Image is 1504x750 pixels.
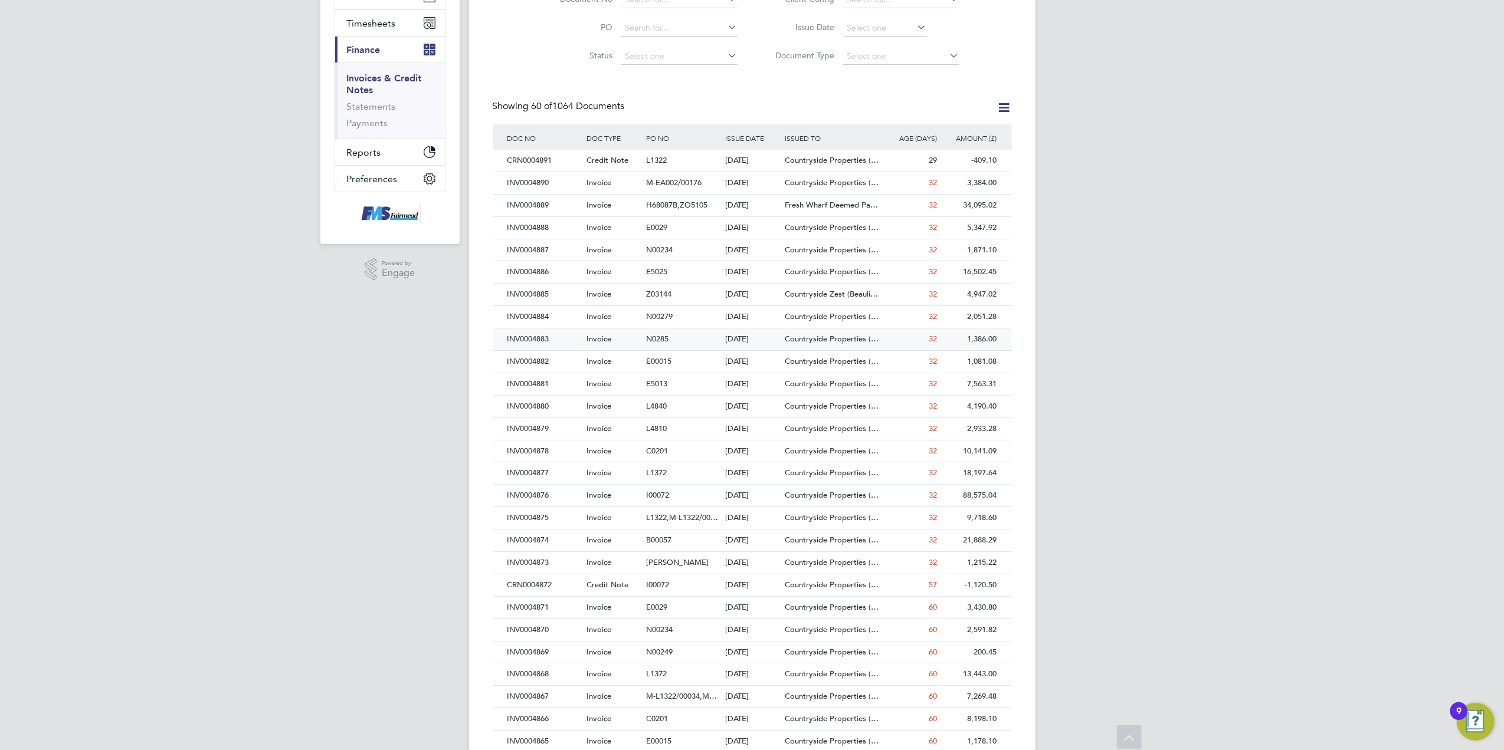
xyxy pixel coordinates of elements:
div: INV0004876 [504,485,584,506]
span: Invoice [586,669,611,679]
div: INV0004867 [504,686,584,708]
input: Select one [843,48,959,65]
div: CRN0004891 [504,150,584,172]
div: INV0004888 [504,217,584,239]
span: L1372 [646,669,667,679]
button: Reports [335,139,445,165]
span: Invoice [586,311,611,321]
div: [DATE] [722,642,782,663]
span: 32 [929,468,938,478]
div: Showing [493,100,627,113]
div: INV0004889 [504,195,584,216]
span: 32 [929,334,938,344]
span: 60 [929,647,938,657]
span: Countryside Properties (… [785,512,879,522]
span: Countryside Properties (… [785,557,879,567]
span: Countryside Properties (… [785,647,879,657]
span: Countryside Properties (… [785,379,879,389]
a: Invoices & Credit Notes [347,73,422,96]
img: f-mead-logo-retina.png [359,204,421,223]
div: 2,591.82 [941,619,1000,641]
span: Invoice [586,691,611,701]
span: Fresh Wharf Deemed Pa… [785,200,878,210]
span: Countryside Properties (… [785,177,879,187]
span: 32 [929,512,938,522]
div: [DATE] [722,239,782,261]
div: CRN0004872 [504,574,584,596]
span: 32 [929,177,938,187]
div: [DATE] [722,708,782,730]
span: Invoice [586,557,611,567]
span: M-L1322/00034,M… [646,691,717,701]
span: 32 [929,245,938,255]
div: INV0004871 [504,597,584,619]
span: 32 [929,200,938,210]
div: 200.45 [941,642,1000,663]
span: Invoice [586,289,611,299]
span: 32 [929,557,938,567]
div: [DATE] [722,597,782,619]
span: Invoice [586,624,611,634]
span: E00015 [646,736,671,746]
div: [DATE] [722,507,782,529]
div: 9 [1456,711,1462,726]
span: 60 [929,669,938,679]
span: Invoice [586,401,611,411]
span: Countryside Properties (… [785,468,879,478]
span: 32 [929,490,938,500]
span: Engage [382,268,415,278]
span: 32 [929,289,938,299]
span: Countryside Properties (… [785,311,879,321]
div: INV0004873 [504,552,584,574]
div: ISSUE DATE [722,124,782,152]
span: 32 [929,401,938,411]
label: PO [545,22,613,32]
label: Issue Date [767,22,835,32]
div: 2,933.28 [941,418,1000,440]
span: 32 [929,535,938,545]
span: L4810 [646,423,667,433]
div: 34,095.02 [941,195,1000,216]
div: ISSUED TO [782,124,881,152]
span: Invoice [586,468,611,478]
span: Finance [347,44,381,55]
div: [DATE] [722,396,782,417]
span: N00279 [646,311,673,321]
span: L1322 [646,155,667,165]
span: Invoice [586,245,611,255]
span: E0029 [646,222,667,232]
span: 60 [929,602,938,612]
span: N00249 [646,647,673,657]
span: Countryside Properties (… [785,691,879,701]
div: 4,190.40 [941,396,1000,417]
span: C0201 [646,713,668,723]
span: C0201 [646,446,668,456]
a: Statements [347,101,396,112]
div: [DATE] [722,619,782,641]
span: Invoice [586,602,611,612]
div: [DATE] [722,418,782,440]
span: 32 [929,267,938,277]
span: 32 [929,311,938,321]
span: Countryside Properties (… [785,267,879,277]
div: [DATE] [722,440,782,462]
span: Countryside Properties (… [785,535,879,545]
span: Invoice [586,334,611,344]
span: 29 [929,155,938,165]
span: Countryside Properties (… [785,580,879,590]
button: Preferences [335,166,445,192]
span: Countryside Properties (… [785,446,879,456]
div: 3,384.00 [941,172,1000,194]
div: [DATE] [722,552,782,574]
span: 57 [929,580,938,590]
span: Invoice [586,379,611,389]
span: Invoice [586,177,611,187]
div: 13,443.00 [941,663,1000,685]
div: [DATE] [722,485,782,506]
span: Invoice [586,446,611,456]
div: 1,386.00 [941,328,1000,350]
div: 2,051.28 [941,306,1000,328]
span: 60 [929,713,938,723]
div: INV0004884 [504,306,584,328]
div: -1,120.50 [941,574,1000,596]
